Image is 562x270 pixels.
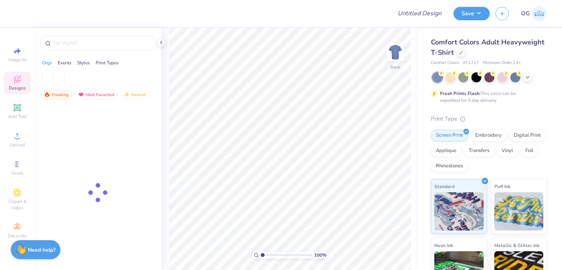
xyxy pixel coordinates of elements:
span: Clipart & logos [4,198,31,211]
span: 100 % [314,252,326,259]
div: Back [390,64,400,70]
span: OG [521,9,530,18]
div: This color can be expedited for 5 day delivery. [440,90,534,104]
div: Orgs [42,59,52,66]
div: Styles [77,59,90,66]
input: Untitled Design [391,6,448,21]
div: Print Type [431,115,547,123]
span: Add Text [8,113,26,119]
img: Puff Ink [494,192,544,231]
div: Screen Print [431,130,468,141]
img: Newest.gif [123,92,130,97]
div: Applique [431,145,461,157]
span: Comfort Colors Adult Heavyweight T-Shirt [431,38,544,57]
span: Standard [434,182,455,190]
span: Designs [9,85,26,91]
div: Transfers [464,145,494,157]
strong: Need help? [28,246,55,254]
button: Save [453,7,490,20]
span: Upload [10,142,25,148]
a: OG [521,6,547,21]
span: Minimum Order: 24 + [483,60,521,66]
span: Neon Ink [434,241,453,249]
div: Print Types [96,59,119,66]
img: Back [388,44,403,60]
img: Olivia Greenberg [532,6,547,21]
div: Trending [41,90,72,99]
img: trending.gif [44,92,50,97]
div: Embroidery [470,130,507,141]
img: most_fav.gif [78,92,84,97]
span: Puff Ink [494,182,510,190]
span: Decorate [8,233,26,239]
div: Vinyl [497,145,518,157]
div: Most Favorited [75,90,118,99]
div: Digital Print [509,130,546,141]
span: Image AI [8,57,26,63]
span: Comfort Colors [431,60,459,66]
div: Newest [120,90,149,99]
img: Standard [434,192,484,231]
span: Greek [11,170,23,176]
span: # C1717 [463,60,479,66]
input: Try "Alpha" [53,39,151,47]
strong: Fresh Prints Flash: [440,90,481,97]
span: Metallic & Glitter Ink [494,241,539,249]
div: Foil [520,145,538,157]
div: Events [58,59,71,66]
div: Rhinestones [431,160,468,172]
